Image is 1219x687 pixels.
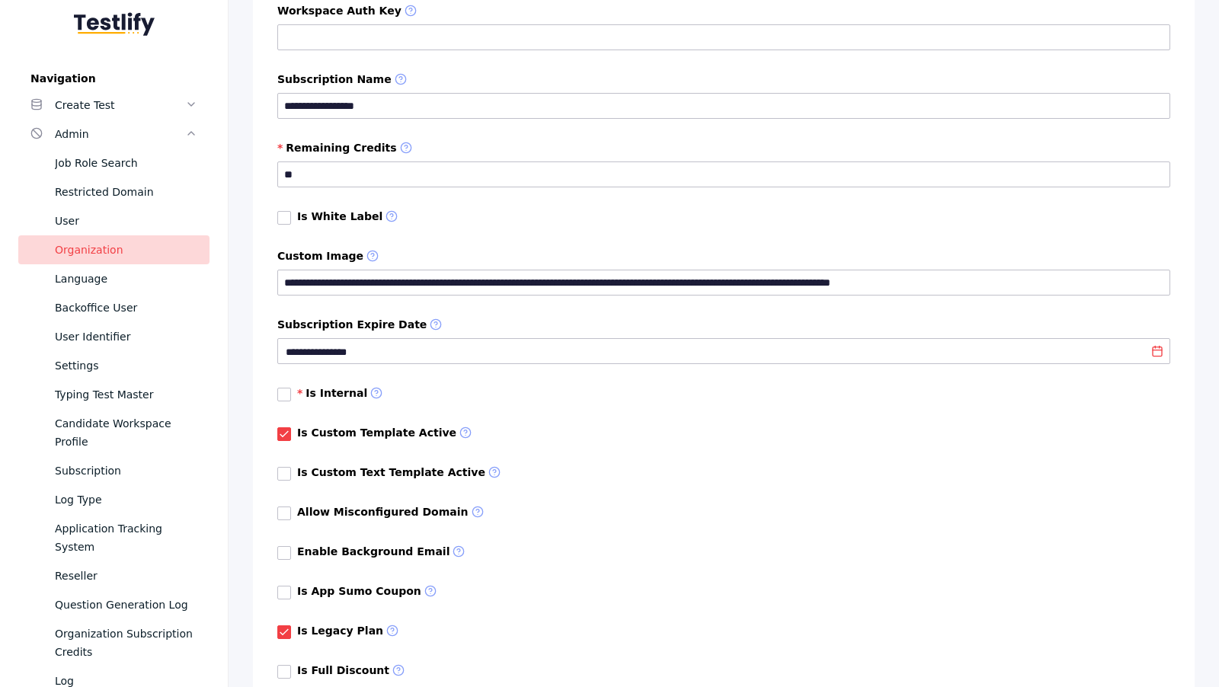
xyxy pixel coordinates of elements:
label: Is Full Discount [297,664,408,678]
div: Subscription [55,462,197,480]
label: Subscription Expire Date [277,318,1170,332]
a: Reseller [18,561,210,590]
a: Log Type [18,485,210,514]
div: Log Type [55,490,197,509]
div: Settings [55,356,197,375]
a: Typing Test Master [18,380,210,409]
div: Create Test [55,96,185,114]
label: Remaining Credits [277,142,1170,155]
label: Is White Label [297,210,401,224]
a: Subscription [18,456,210,485]
label: Is Internal [297,387,386,401]
a: Organization [18,235,210,264]
div: User Identifier [55,328,197,346]
a: Restricted Domain [18,177,210,206]
div: Admin [55,125,185,143]
label: Navigation [18,72,210,85]
label: Is App Sumo Coupon [297,585,440,599]
a: Settings [18,351,210,380]
div: Candidate Workspace Profile [55,414,197,451]
label: Custom Image [277,250,1170,264]
a: Organization Subscription Credits [18,619,210,666]
label: Is Custom Text Template Active [297,466,504,480]
div: Language [55,270,197,288]
div: Restricted Domain [55,183,197,201]
label: Allow Misconfigured Domain [297,506,487,519]
label: Workspace Auth Key [277,5,1170,18]
div: Backoffice User [55,299,197,317]
div: Application Tracking System [55,519,197,556]
label: Is Legacy Plan [297,625,402,638]
label: Is Custom Template Active [297,427,475,440]
div: Organization [55,241,197,259]
a: Application Tracking System [18,514,210,561]
a: Job Role Search [18,149,210,177]
div: Typing Test Master [55,385,197,404]
a: Question Generation Log [18,590,210,619]
div: Reseller [55,567,197,585]
a: Backoffice User [18,293,210,322]
a: Candidate Workspace Profile [18,409,210,456]
img: Testlify - Backoffice [74,12,155,36]
div: Question Generation Log [55,596,197,614]
a: Language [18,264,210,293]
a: User [18,206,210,235]
div: Job Role Search [55,154,197,172]
a: User Identifier [18,322,210,351]
div: User [55,212,197,230]
label: Enable Background Email [297,545,468,559]
div: Organization Subscription Credits [55,625,197,661]
label: Subscription Name [277,73,1170,87]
